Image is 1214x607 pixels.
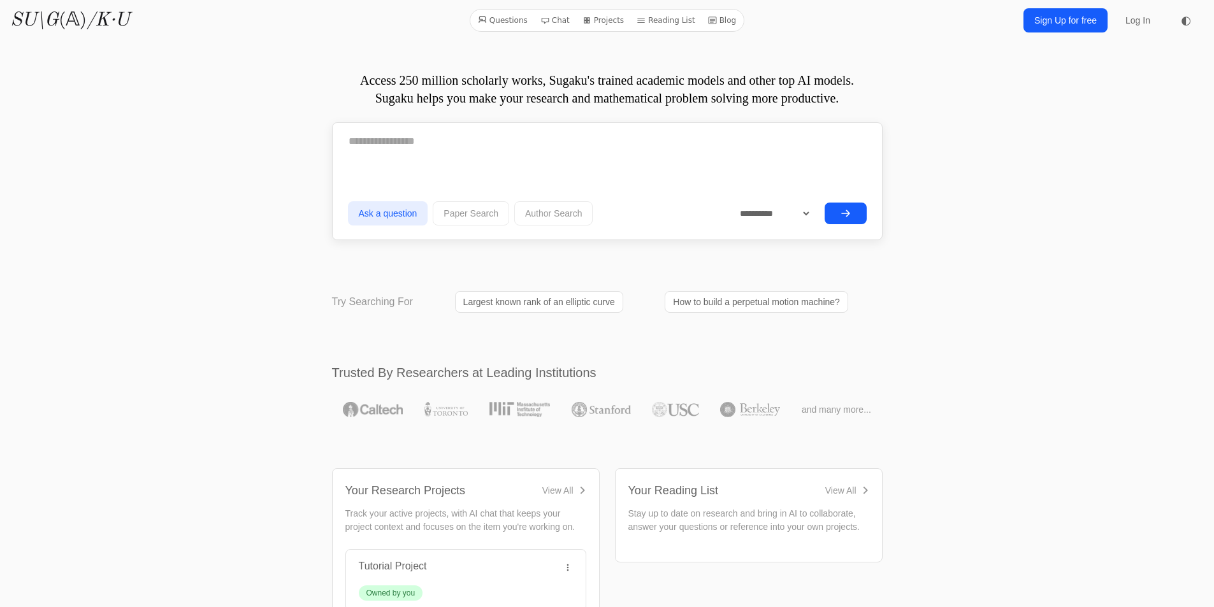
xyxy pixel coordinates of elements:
[628,507,869,534] p: Stay up to date on research and bring in AI to collaborate, answer your questions or reference in...
[825,484,856,497] div: View All
[332,364,883,382] h2: Trusted By Researchers at Leading Institutions
[825,484,869,497] a: View All
[703,12,742,29] a: Blog
[345,482,465,499] div: Your Research Projects
[345,507,586,534] p: Track your active projects, with AI chat that keeps your project context and focuses on the item ...
[10,9,129,32] a: SU\G(𝔸)/K·U
[632,12,700,29] a: Reading List
[652,402,698,417] img: USC
[332,294,413,310] p: Try Searching For
[433,201,509,225] button: Paper Search
[489,402,550,417] img: MIT
[1023,8,1108,32] a: Sign Up for free
[366,588,416,598] div: Owned by you
[577,12,629,29] a: Projects
[535,12,575,29] a: Chat
[87,11,129,30] i: /K·U
[628,482,718,499] div: Your Reading List
[802,403,871,416] span: and many more...
[424,402,468,417] img: University of Toronto
[343,402,403,417] img: Caltech
[359,561,427,571] a: Tutorial Project
[542,484,574,497] div: View All
[542,484,586,497] a: View All
[455,291,623,313] a: Largest known rank of an elliptic curve
[572,402,631,417] img: Stanford
[332,71,883,107] p: Access 250 million scholarly works, Sugaku's trained academic models and other top AI models. Sug...
[1181,15,1191,26] span: ◐
[720,402,780,417] img: UC Berkeley
[348,201,428,225] button: Ask a question
[1118,9,1158,32] a: Log In
[665,291,848,313] a: How to build a perpetual motion machine?
[1173,8,1199,33] button: ◐
[10,11,59,30] i: SU\G
[514,201,593,225] button: Author Search
[473,12,533,29] a: Questions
